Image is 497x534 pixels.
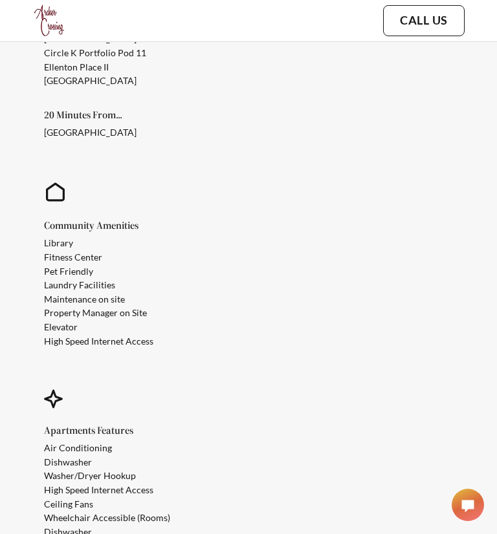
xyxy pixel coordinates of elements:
li: Laundry Facilities [44,278,153,292]
li: Dishwasher [44,455,170,469]
li: High Speed Internet Access [44,334,153,348]
img: logo.png [32,3,67,38]
button: Call Us [383,5,465,36]
li: [GEOGRAPHIC_DATA] [44,125,137,140]
li: [GEOGRAPHIC_DATA] [44,74,282,88]
li: Elevator [44,320,153,334]
li: Air Conditioning [44,441,170,455]
li: Pet Friendly [44,264,153,279]
h5: Community Amenities [44,219,174,231]
li: Maintenance on site [44,292,153,306]
li: Washer/Dryer Hookup [44,469,170,483]
li: Circle K Portfolio Pod 11 [44,46,282,60]
li: Wheelchair Accessible (Rooms) [44,511,170,525]
li: Fitness Center [44,250,153,264]
li: High Speed Internet Access [44,483,170,497]
li: Ellenton Place II [44,60,282,74]
li: Ceiling Fans [44,497,170,511]
h5: Apartments Features [44,424,191,436]
h5: 20 Minutes From... [44,109,157,120]
li: Property Manager on Site [44,306,153,320]
a: Call Us [400,14,448,28]
li: Library [44,236,153,250]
